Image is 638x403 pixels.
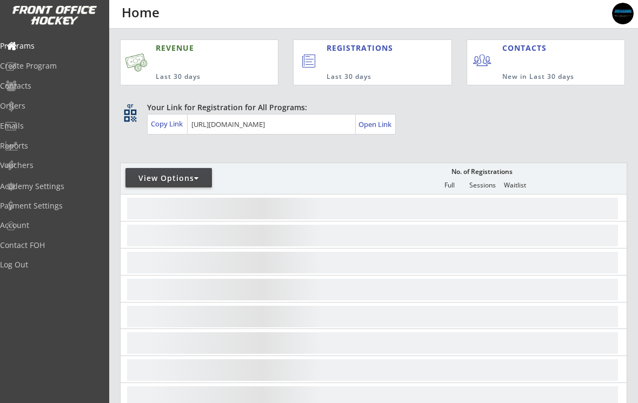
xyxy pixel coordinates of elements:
[502,43,551,53] div: CONTACTS
[499,182,531,189] div: Waitlist
[151,119,185,129] div: Copy Link
[125,173,212,184] div: View Options
[156,43,234,53] div: REVENUE
[502,72,574,82] div: New in Last 30 days
[358,117,393,132] a: Open Link
[156,72,234,82] div: Last 30 days
[327,72,407,82] div: Last 30 days
[448,168,515,176] div: No. of Registrations
[358,120,393,129] div: Open Link
[433,182,466,189] div: Full
[327,43,407,53] div: REGISTRATIONS
[122,108,138,124] button: qr_code
[466,182,499,189] div: Sessions
[123,102,136,109] div: qr
[147,102,594,113] div: Your Link for Registration for All Programs:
